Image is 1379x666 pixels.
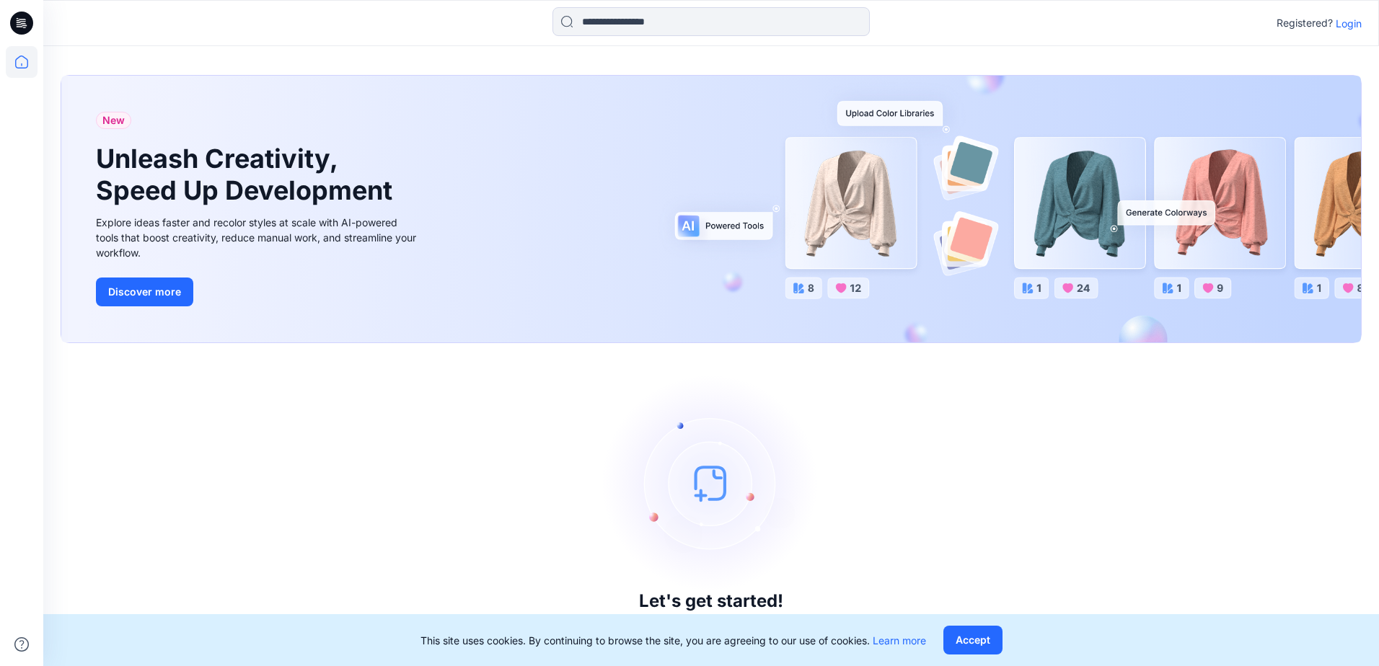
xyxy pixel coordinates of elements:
button: Accept [943,626,1003,654]
a: Discover more [96,277,420,306]
div: Explore ideas faster and recolor styles at scale with AI-powered tools that boost creativity, red... [96,215,420,260]
h1: Unleash Creativity, Speed Up Development [96,143,399,205]
button: Discover more [96,277,193,306]
p: This site uses cookies. By continuing to browse the site, you are agreeing to our use of cookies. [420,633,926,648]
span: New [102,112,125,129]
p: Login [1336,16,1362,31]
p: Registered? [1277,14,1333,32]
img: empty-state-image.svg [603,375,819,591]
a: Learn more [873,634,926,647]
h3: Let's get started! [639,591,783,611]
